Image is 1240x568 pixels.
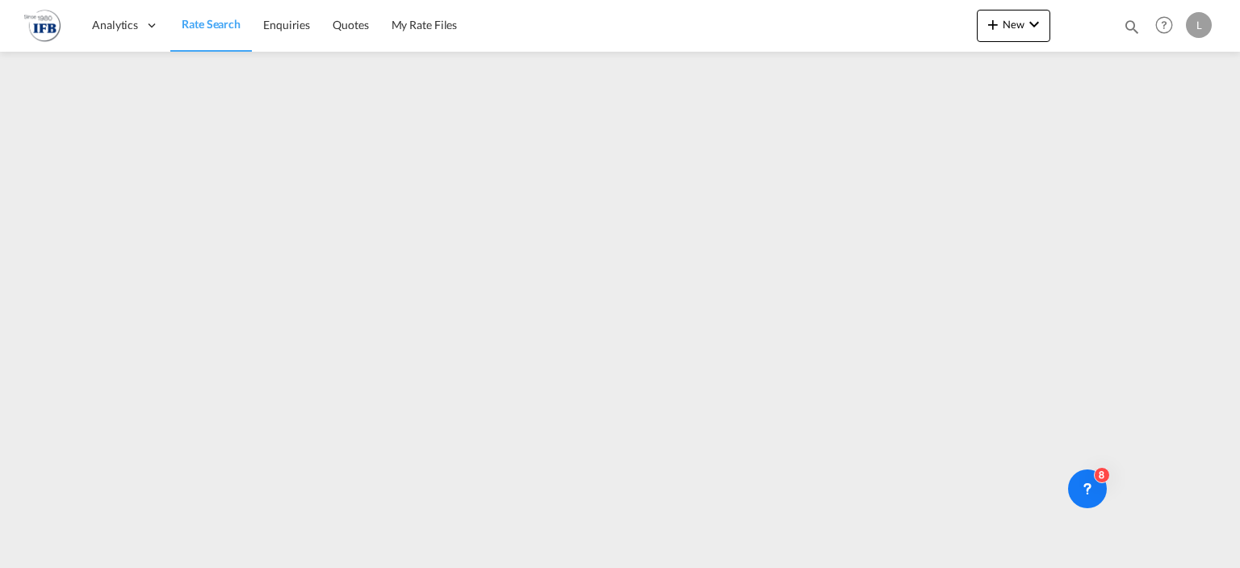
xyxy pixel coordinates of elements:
[1186,12,1212,38] div: L
[1024,15,1044,34] md-icon: icon-chevron-down
[983,15,1003,34] md-icon: icon-plus 400-fg
[392,18,458,32] span: My Rate Files
[92,17,138,33] span: Analytics
[263,18,310,32] span: Enquiries
[24,7,61,44] img: de31bbe0256b11eebba44b54815f083d.png
[977,10,1050,42] button: icon-plus 400-fgNewicon-chevron-down
[983,18,1044,31] span: New
[1150,11,1186,40] div: Help
[1150,11,1178,39] span: Help
[182,17,241,31] span: Rate Search
[1123,18,1141,36] md-icon: icon-magnify
[333,18,368,32] span: Quotes
[1123,18,1141,42] div: icon-magnify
